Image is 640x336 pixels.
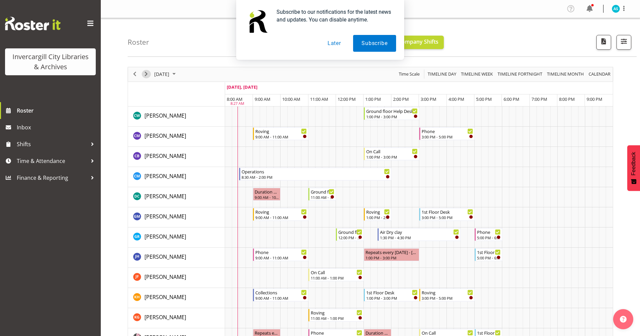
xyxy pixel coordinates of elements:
div: 3:00 PM - 5:00 PM [422,295,473,301]
div: 9:00 AM - 10:00 AM [255,195,279,200]
div: Phone [477,228,501,235]
td: Jillian Hunter resource [128,248,225,268]
span: [PERSON_NAME] [144,112,186,119]
div: Roving [311,309,362,316]
span: Feedback [631,152,637,175]
div: Jillian Hunter"s event - Phone Begin From Wednesday, October 1, 2025 at 9:00:00 AM GMT+13:00 Ends... [253,248,308,261]
span: 8:00 PM [559,96,575,102]
div: Cindy Mulrooney"s event - Operations Begin From Wednesday, October 1, 2025 at 8:30:00 AM GMT+13:0... [239,168,391,180]
button: Timeline Month [546,70,585,78]
div: 9:00 AM - 11:00 AM [255,134,307,139]
div: Invercargill City Libraries & Archives [12,52,89,72]
div: Operations [242,168,390,175]
div: next period [140,67,152,81]
button: Month [588,70,612,78]
span: Roster [17,106,97,116]
span: Finance & Reporting [17,173,87,183]
span: 12:00 PM [338,96,356,102]
div: Kaela Harley"s event - Roving Begin From Wednesday, October 1, 2025 at 3:00:00 PM GMT+13:00 Ends ... [419,289,475,301]
a: [PERSON_NAME] [144,233,186,241]
div: Collections [255,289,307,296]
img: notification icon [244,8,271,35]
div: 9:00 AM - 11:00 AM [255,215,307,220]
span: [PERSON_NAME] [144,132,186,139]
div: Phone [311,329,362,336]
a: [PERSON_NAME] [144,253,186,261]
div: Jillian Hunter"s event - Repeats every wednesday - Jillian Hunter Begin From Wednesday, October 1... [364,248,419,261]
button: Next [142,70,151,78]
div: Roving [366,208,390,215]
div: 1st Floor Desk [366,289,418,296]
div: Roving [255,128,307,134]
div: previous period [129,67,140,81]
span: [PERSON_NAME] [144,253,186,260]
div: Kaela Harley"s event - Collections Begin From Wednesday, October 1, 2025 at 9:00:00 AM GMT+13:00 ... [253,289,308,301]
div: Grace Roscoe-Squires"s event - Air Dry clay Begin From Wednesday, October 1, 2025 at 1:30:00 PM G... [378,228,461,241]
span: calendar [588,70,611,78]
div: 1:30 PM - 4:30 PM [380,235,459,240]
button: Previous [130,70,139,78]
div: Subscribe to our notifications for the latest news and updates. You can disable anytime. [271,8,396,24]
div: 11:00 AM - 12:00 PM [311,195,334,200]
div: Roving [255,208,307,215]
span: [PERSON_NAME] [144,172,186,180]
div: Duration 1 hours - [PERSON_NAME] [366,329,390,336]
span: Timeline Day [427,70,457,78]
span: 8:00 AM [227,96,243,102]
div: 1:00 PM - 3:00 PM [366,295,418,301]
div: 1st Floor Desk [477,329,501,336]
div: 8:30 AM - 2:00 PM [242,174,390,180]
div: Phone [422,128,473,134]
div: Chamique Mamolo"s event - Roving Begin From Wednesday, October 1, 2025 at 9:00:00 AM GMT+13:00 En... [253,127,308,140]
div: Ground floor Help Desk [366,108,418,114]
div: 1:00 PM - 3:00 PM [366,154,418,160]
div: 5:00 PM - 6:00 PM [477,255,501,260]
a: [PERSON_NAME] [144,313,186,321]
div: Grace Roscoe-Squires"s event - Ground floor Help Desk Begin From Wednesday, October 1, 2025 at 12... [336,228,364,241]
td: Chris Broad resource [128,147,225,167]
td: Gabriel McKay Smith resource [128,207,225,227]
span: 11:00 AM [310,96,328,102]
td: Kaela Harley resource [128,288,225,308]
div: 1st Floor Desk [422,208,473,215]
div: Repeats every [DATE] - [PERSON_NAME] [255,329,279,336]
div: Donald Cunningham"s event - Duration 1 hours - Donald Cunningham Begin From Wednesday, October 1,... [253,188,281,201]
td: Chamique Mamolo resource [128,127,225,147]
div: On Call [366,148,418,155]
div: Catherine Wilson"s event - Ground floor Help Desk Begin From Wednesday, October 1, 2025 at 1:00:0... [364,107,419,120]
button: Subscribe [353,35,396,52]
div: 8:27 AM [230,101,244,107]
div: 3:00 PM - 5:00 PM [422,134,473,139]
span: Shifts [17,139,87,149]
a: [PERSON_NAME] [144,293,186,301]
a: [PERSON_NAME] [144,212,186,220]
button: Timeline Week [460,70,494,78]
div: Chris Broad"s event - On Call Begin From Wednesday, October 1, 2025 at 1:00:00 PM GMT+13:00 Ends ... [364,148,419,160]
td: Cindy Mulrooney resource [128,167,225,187]
div: 12:00 PM - 1:00 PM [338,235,362,240]
div: Ground floor Help Desk [311,188,334,195]
div: On Call [311,269,362,276]
div: 5:00 PM - 6:00 PM [477,235,501,240]
span: [PERSON_NAME] [144,152,186,160]
span: 5:00 PM [476,96,492,102]
div: 3:00 PM - 5:00 PM [422,215,473,220]
span: 3:00 PM [421,96,436,102]
td: Donald Cunningham resource [128,187,225,207]
span: Inbox [17,122,97,132]
div: 1:00 PM - 2:00 PM [366,215,390,220]
button: Timeline Day [427,70,458,78]
div: 9:00 AM - 11:00 AM [255,255,307,260]
div: 1st Floor Desk [477,249,501,255]
span: 9:00 AM [255,96,270,102]
div: October 1, 2025 [152,67,180,81]
span: Timeline Fortnight [497,70,543,78]
td: Catherine Wilson resource [128,107,225,127]
div: 1:00 PM - 3:00 PM [366,114,418,119]
div: Ground floor Help Desk [338,228,362,235]
span: 7:00 PM [531,96,547,102]
div: Air Dry clay [380,228,459,235]
td: Grace Roscoe-Squires resource [128,227,225,248]
span: Time Scale [398,70,420,78]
